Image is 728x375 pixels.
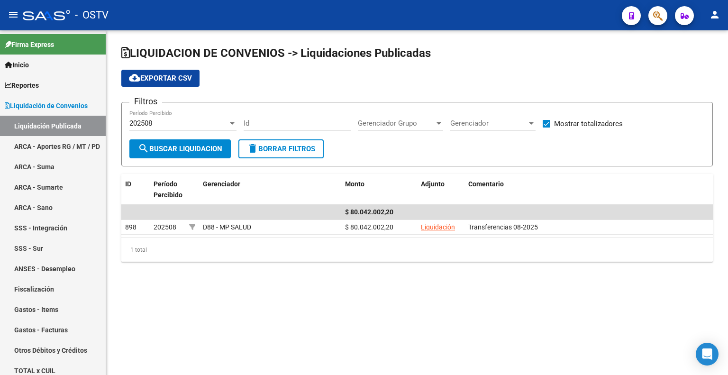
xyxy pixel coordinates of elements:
[696,343,719,366] div: Open Intercom Messenger
[199,174,341,216] datatable-header-cell: Gerenciador
[417,174,464,216] datatable-header-cell: Adjunto
[5,60,29,70] span: Inicio
[421,180,445,188] span: Adjunto
[75,5,109,26] span: - OSTV
[125,223,136,231] span: 898
[341,174,417,216] datatable-header-cell: Monto
[247,145,315,153] span: Borrar Filtros
[464,174,713,216] datatable-header-cell: Comentario
[468,223,538,231] span: Transferencias 08-2025
[203,180,240,188] span: Gerenciador
[8,9,19,20] mat-icon: menu
[247,143,258,154] mat-icon: delete
[121,70,200,87] button: Exportar CSV
[138,145,222,153] span: Buscar Liquidacion
[238,139,324,158] button: Borrar Filtros
[421,223,455,231] a: Liquidación
[129,139,231,158] button: Buscar Liquidacion
[450,119,527,128] span: Gerenciador
[129,74,192,82] span: Exportar CSV
[358,119,435,128] span: Gerenciador Grupo
[345,222,413,233] div: $ 80.042.002,20
[129,95,162,108] h3: Filtros
[5,39,54,50] span: Firma Express
[121,174,150,216] datatable-header-cell: ID
[154,223,176,231] span: 202508
[121,46,431,60] span: LIQUIDACION DE CONVENIOS -> Liquidaciones Publicadas
[5,80,39,91] span: Reportes
[203,223,251,231] span: D88 - MP SALUD
[709,9,720,20] mat-icon: person
[138,143,149,154] mat-icon: search
[129,72,140,83] mat-icon: cloud_download
[554,118,623,129] span: Mostrar totalizadores
[345,180,364,188] span: Monto
[125,180,131,188] span: ID
[468,180,504,188] span: Comentario
[121,238,713,262] div: 1 total
[150,174,185,216] datatable-header-cell: Período Percibido
[345,208,393,216] span: $ 80.042.002,20
[154,180,182,199] span: Período Percibido
[129,119,152,128] span: 202508
[5,101,88,111] span: Liquidación de Convenios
